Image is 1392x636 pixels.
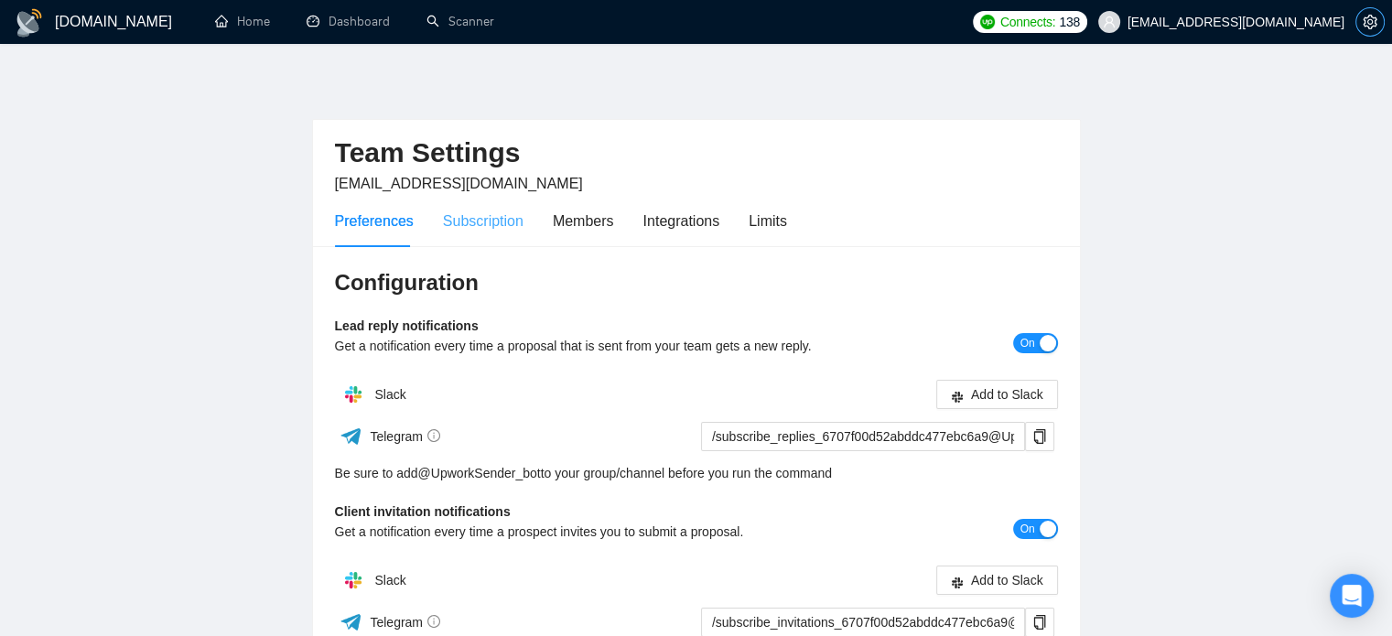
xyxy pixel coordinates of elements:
span: On [1020,333,1034,353]
span: info-circle [427,429,440,442]
span: Connects: [1000,12,1055,32]
span: Telegram [370,429,440,444]
span: Slack [374,573,405,587]
span: 138 [1059,12,1079,32]
span: setting [1356,15,1384,29]
img: ww3wtPAAAAAElFTkSuQmCC [340,425,362,447]
img: upwork-logo.png [980,15,995,29]
div: Subscription [443,210,523,232]
span: slack [951,576,964,589]
b: Client invitation notifications [335,504,511,519]
a: dashboardDashboard [307,14,390,29]
div: Limits [749,210,787,232]
span: copy [1026,615,1053,630]
button: copy [1025,422,1054,451]
span: slack [951,390,964,404]
button: slackAdd to Slack [936,566,1058,595]
h2: Team Settings [335,135,1058,172]
img: hpQkSZIkSZIkSZIkSZIkSZIkSZIkSZIkSZIkSZIkSZIkSZIkSZIkSZIkSZIkSZIkSZIkSZIkSZIkSZIkSZIkSZIkSZIkSZIkS... [335,376,372,413]
span: info-circle [427,615,440,628]
div: Members [553,210,614,232]
img: ww3wtPAAAAAElFTkSuQmCC [340,610,362,633]
div: Get a notification every time a proposal that is sent from your team gets a new reply. [335,336,878,356]
a: @UpworkSender_bot [418,463,541,483]
span: Telegram [370,615,440,630]
span: Add to Slack [971,570,1043,590]
b: Lead reply notifications [335,318,479,333]
span: user [1103,16,1116,28]
a: homeHome [215,14,270,29]
a: searchScanner [426,14,494,29]
div: Get a notification every time a prospect invites you to submit a proposal. [335,522,878,542]
button: slackAdd to Slack [936,380,1058,409]
h3: Configuration [335,268,1058,297]
div: Preferences [335,210,414,232]
span: Add to Slack [971,384,1043,404]
div: Be sure to add to your group/channel before you run the command [335,463,1058,483]
a: setting [1355,15,1385,29]
div: Open Intercom Messenger [1330,574,1374,618]
span: Slack [374,387,405,402]
img: hpQkSZIkSZIkSZIkSZIkSZIkSZIkSZIkSZIkSZIkSZIkSZIkSZIkSZIkSZIkSZIkSZIkSZIkSZIkSZIkSZIkSZIkSZIkSZIkS... [335,562,372,598]
span: [EMAIL_ADDRESS][DOMAIN_NAME] [335,176,583,191]
span: copy [1026,429,1053,444]
span: On [1020,519,1034,539]
button: setting [1355,7,1385,37]
div: Integrations [643,210,720,232]
img: logo [15,8,44,38]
